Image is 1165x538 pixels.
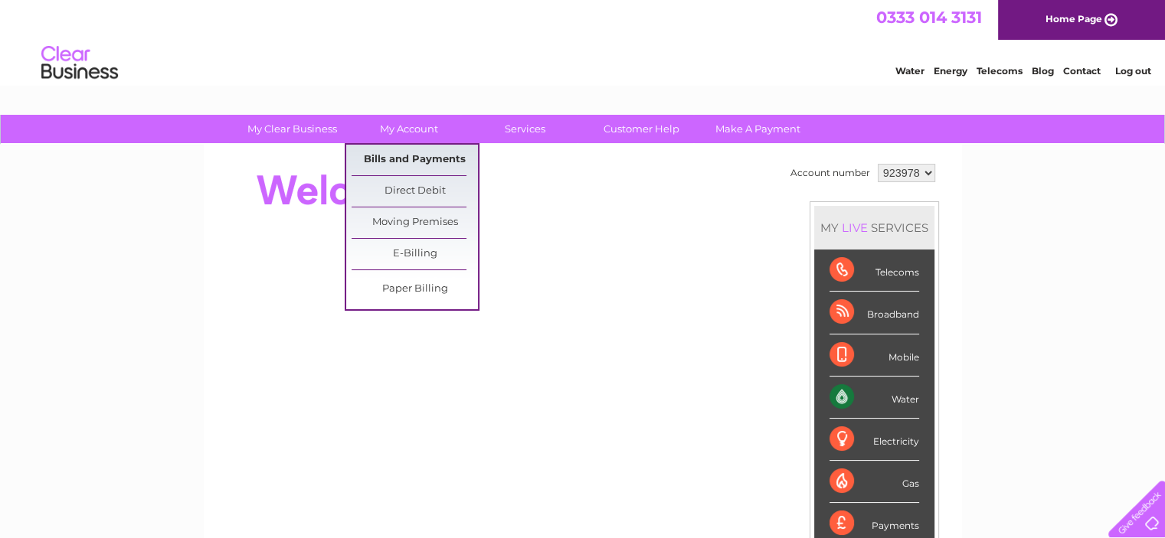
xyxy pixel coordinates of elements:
a: Moving Premises [352,207,478,238]
div: Broadband [830,292,919,334]
a: Services [462,115,588,143]
td: Account number [787,160,874,186]
a: E-Billing [352,239,478,269]
div: MY SERVICES [814,206,934,249]
a: Telecoms [977,65,1023,77]
div: Electricity [830,419,919,461]
a: Bills and Payments [352,145,478,175]
div: LIVE [839,220,871,235]
a: 0333 014 3131 [876,8,982,27]
a: Blog [1032,65,1054,77]
div: Gas [830,461,919,503]
img: logo.png [41,40,119,86]
a: Paper Billing [352,274,478,305]
a: Log out [1114,65,1150,77]
a: Make A Payment [695,115,821,143]
div: Water [830,377,919,419]
div: Mobile [830,334,919,377]
a: Energy [934,65,967,77]
a: Contact [1063,65,1101,77]
a: Customer Help [578,115,705,143]
div: Clear Business is a trading name of Verastar Limited (registered in [GEOGRAPHIC_DATA] No. 3667643... [221,8,945,74]
a: My Account [345,115,472,143]
a: Direct Debit [352,176,478,207]
a: My Clear Business [229,115,355,143]
div: Telecoms [830,249,919,292]
a: Water [895,65,924,77]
